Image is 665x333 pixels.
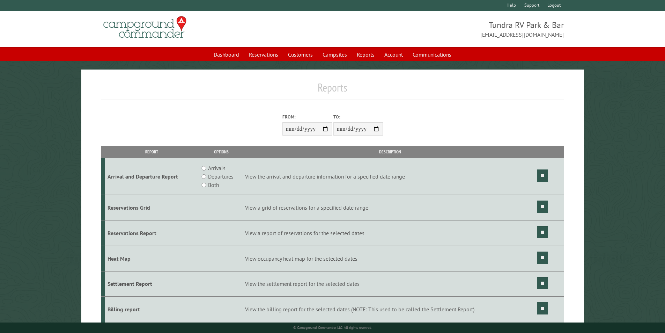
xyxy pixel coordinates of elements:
[208,181,219,189] label: Both
[105,220,199,246] td: Reservations Report
[284,48,317,61] a: Customers
[101,81,564,100] h1: Reports
[101,14,189,41] img: Campground Commander
[244,195,536,220] td: View a grid of reservations for a specified date range
[198,146,244,158] th: Options
[105,246,199,271] td: Heat Map
[333,114,383,120] label: To:
[208,172,234,181] label: Departures
[105,195,199,220] td: Reservations Grid
[333,19,564,39] span: Tundra RV Park & Bar [EMAIL_ADDRESS][DOMAIN_NAME]
[244,297,536,322] td: View the billing report for the selected dates (NOTE: This used to be called the Settlement Report)
[293,325,372,330] small: © Campground Commander LLC. All rights reserved.
[208,164,226,172] label: Arrivals
[353,48,379,61] a: Reports
[244,246,536,271] td: View occupancy heat map for the selected dates
[105,271,199,297] td: Settlement Report
[244,271,536,297] td: View the settlement report for the selected dates
[282,114,332,120] label: From:
[380,48,407,61] a: Account
[105,158,199,195] td: Arrival and Departure Report
[245,48,282,61] a: Reservations
[244,158,536,195] td: View the arrival and departure information for a specified date range
[209,48,243,61] a: Dashboard
[105,146,199,158] th: Report
[105,297,199,322] td: Billing report
[408,48,456,61] a: Communications
[318,48,351,61] a: Campsites
[244,146,536,158] th: Description
[244,220,536,246] td: View a report of reservations for the selected dates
